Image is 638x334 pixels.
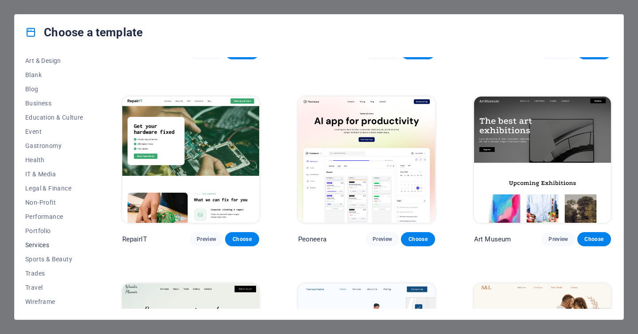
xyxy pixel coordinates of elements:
p: Peoneera [298,235,327,244]
button: Preview [190,232,223,246]
span: Preview [549,236,568,243]
span: Choose [232,236,252,243]
span: Art & Design [25,57,83,64]
p: RepairIT [122,235,147,244]
button: Education & Culture [25,110,83,124]
h4: Choose a template [25,25,143,39]
span: Sports & Beauty [25,256,83,263]
button: Choose [225,232,259,246]
p: Art Museum [474,235,511,244]
span: Blank [25,71,83,78]
span: Choose [584,236,604,243]
img: Art Museum [474,97,611,223]
button: Blog [25,82,83,96]
span: IT & Media [25,171,83,178]
button: Blank [25,68,83,82]
span: Travel [25,284,83,291]
button: Event [25,124,83,139]
span: Trades [25,270,83,277]
button: Sports & Beauty [25,252,83,266]
span: Education & Culture [25,114,83,121]
button: Performance [25,210,83,224]
button: Legal & Finance [25,181,83,195]
button: Wireframe [25,295,83,309]
button: Services [25,238,83,252]
span: Preview [373,236,392,243]
button: Travel [25,280,83,295]
button: Trades [25,266,83,280]
button: Preview [366,232,399,246]
button: Preview [541,232,575,246]
span: Health [25,156,83,163]
span: Performance [25,213,83,220]
span: Non-Profit [25,199,83,206]
span: Choose [408,236,428,243]
span: Wireframe [25,298,83,305]
button: Business [25,96,83,110]
button: IT & Media [25,167,83,181]
button: Non-Profit [25,195,83,210]
button: Portfolio [25,224,83,238]
button: Health [25,153,83,167]
button: Choose [577,232,611,246]
span: Gastronomy [25,142,83,149]
span: Event [25,128,83,135]
button: Choose [401,232,435,246]
span: Portfolio [25,227,83,234]
img: RepairIT [122,97,259,223]
button: Art & Design [25,54,83,68]
button: Gastronomy [25,139,83,153]
span: Business [25,100,83,107]
img: Peoneera [298,97,435,223]
span: Legal & Finance [25,185,83,192]
span: Services [25,241,83,249]
span: Blog [25,85,83,93]
span: Preview [197,236,216,243]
